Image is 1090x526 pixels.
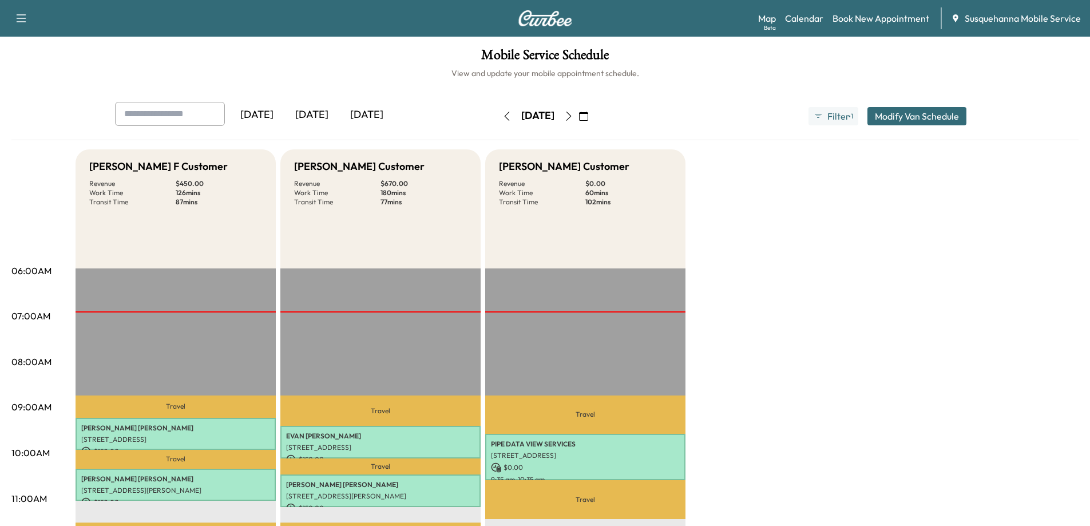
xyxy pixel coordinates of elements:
p: 102 mins [585,197,672,207]
p: 87 mins [176,197,262,207]
p: $ 150.00 [286,503,475,513]
p: $ 0.00 [491,462,680,473]
div: [DATE] [521,109,554,123]
p: $ 150.00 [81,497,270,508]
p: [PERSON_NAME] [PERSON_NAME] [286,480,475,489]
p: Transit Time [89,197,176,207]
p: $ 0.00 [585,179,672,188]
p: 06:00AM [11,264,51,278]
p: [STREET_ADDRESS] [286,443,475,452]
p: Work Time [499,188,585,197]
p: 77 mins [380,197,467,207]
span: 1 [851,112,853,121]
p: [STREET_ADDRESS][PERSON_NAME] [286,492,475,501]
p: 07:00AM [11,309,50,323]
p: 60 mins [585,188,672,197]
div: [DATE] [284,102,339,128]
div: [DATE] [229,102,284,128]
p: PIPE DATA VIEW SERVICES [491,440,680,449]
p: Travel [280,458,481,474]
p: 10:00AM [11,446,50,460]
div: [DATE] [339,102,394,128]
h6: View and update your mobile appointment schedule. [11,68,1079,79]
span: Susquehanna Mobile Service [965,11,1081,25]
span: ● [848,113,850,119]
p: $ 450.00 [176,179,262,188]
p: Transit Time [499,197,585,207]
p: Revenue [294,179,380,188]
a: MapBeta [758,11,776,25]
p: [STREET_ADDRESS] [491,451,680,460]
p: $ 150.00 [286,454,475,465]
p: Travel [76,396,276,418]
p: Revenue [89,179,176,188]
p: 11:00AM [11,492,47,505]
p: Work Time [294,188,380,197]
p: Travel [485,396,685,434]
h5: [PERSON_NAME] Customer [499,159,629,175]
p: Travel [485,480,685,520]
p: [PERSON_NAME] [PERSON_NAME] [81,424,270,433]
p: EVAN [PERSON_NAME] [286,432,475,441]
p: [STREET_ADDRESS] [81,435,270,444]
p: 180 mins [380,188,467,197]
p: 9:35 am - 10:35 am [491,475,680,484]
p: [STREET_ADDRESS][PERSON_NAME] [81,486,270,495]
p: [PERSON_NAME] [PERSON_NAME] [81,474,270,484]
p: Transit Time [294,197,380,207]
p: $ 150.00 [81,446,270,457]
h1: Mobile Service Schedule [11,48,1079,68]
p: $ 670.00 [380,179,467,188]
img: Curbee Logo [518,10,573,26]
div: Beta [764,23,776,32]
p: Travel [280,396,481,426]
p: 08:00AM [11,355,51,369]
h5: [PERSON_NAME] Customer [294,159,425,175]
p: 09:00AM [11,400,51,414]
p: Work Time [89,188,176,197]
p: Revenue [499,179,585,188]
p: Travel [76,450,276,468]
h5: [PERSON_NAME] F Customer [89,159,228,175]
span: Filter [827,109,848,123]
p: 126 mins [176,188,262,197]
a: Calendar [785,11,823,25]
button: Filter●1 [808,107,858,125]
a: Book New Appointment [833,11,929,25]
button: Modify Van Schedule [867,107,966,125]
